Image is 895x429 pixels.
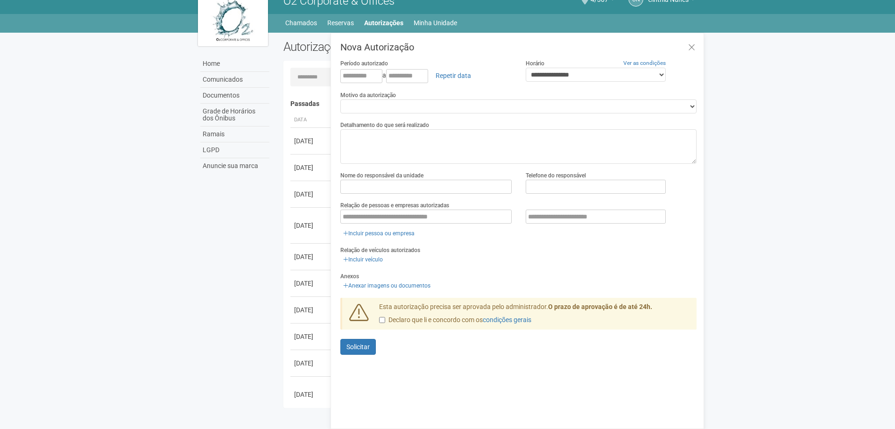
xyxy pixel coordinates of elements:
a: Chamados [285,16,317,29]
div: [DATE] [294,163,329,172]
div: [DATE] [294,305,329,315]
h4: Passadas [290,100,691,107]
label: Declaro que li e concordo com os [379,316,531,325]
a: Home [200,56,269,72]
div: [DATE] [294,136,329,146]
div: [DATE] [294,359,329,368]
div: [DATE] [294,390,329,399]
a: Reservas [327,16,354,29]
label: Relação de veículos autorizados [340,246,420,254]
label: Motivo da autorização [340,91,396,99]
label: Período autorizado [340,59,388,68]
a: Comunicados [200,72,269,88]
a: LGPD [200,142,269,158]
label: Detalhamento do que será realizado [340,121,429,129]
div: [DATE] [294,221,329,230]
h3: Nova Autorização [340,42,697,52]
a: Documentos [200,88,269,104]
label: Telefone do responsável [526,171,586,180]
h2: Autorizações [283,40,483,54]
label: Relação de pessoas e empresas autorizadas [340,201,449,210]
a: Anexar imagens ou documentos [340,281,433,291]
a: Ramais [200,127,269,142]
a: Anuncie sua marca [200,158,269,174]
button: Solicitar [340,339,376,355]
label: Anexos [340,272,359,281]
a: Autorizações [364,16,403,29]
div: [DATE] [294,190,329,199]
a: Repetir data [430,68,477,84]
a: Grade de Horários dos Ônibus [200,104,269,127]
a: condições gerais [483,316,531,324]
div: [DATE] [294,252,329,261]
div: [DATE] [294,332,329,341]
strong: O prazo de aprovação é de até 24h. [548,303,652,310]
div: Esta autorização precisa ser aprovada pelo administrador. [372,302,697,330]
div: a [340,68,512,84]
input: Declaro que li e concordo com oscondições gerais [379,317,385,323]
label: Horário [526,59,544,68]
span: Solicitar [346,343,370,351]
a: Minha Unidade [414,16,457,29]
th: Data [290,113,332,128]
a: Incluir pessoa ou empresa [340,228,417,239]
a: Incluir veículo [340,254,386,265]
div: [DATE] [294,279,329,288]
label: Nome do responsável da unidade [340,171,423,180]
a: Ver as condições [623,60,666,66]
